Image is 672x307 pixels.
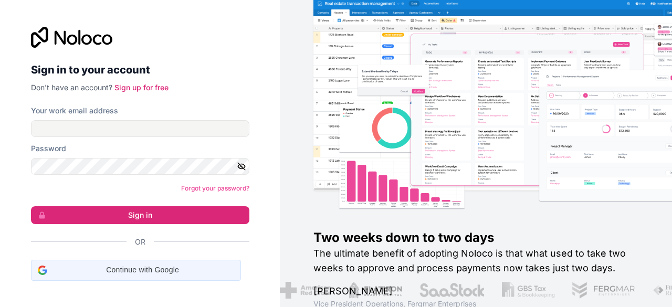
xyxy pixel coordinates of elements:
a: Forgot your password? [181,184,249,192]
label: Your work email address [31,105,118,116]
h2: The ultimate benefit of adopting Noloco is that what used to take two weeks to approve and proces... [313,246,638,276]
label: Password [31,143,66,154]
img: /assets/american-red-cross-BAupjrZR.png [280,282,331,299]
h1: Two weeks down to two days [313,229,638,246]
button: Sign in [31,206,249,224]
span: Continue with Google [51,264,234,276]
span: Don't have an account? [31,83,112,92]
h2: Sign in to your account [31,60,249,79]
a: Sign up for free [114,83,169,92]
div: Continue with Google [31,260,241,281]
input: Email address [31,120,249,137]
input: Password [31,158,249,175]
h1: [PERSON_NAME] [313,284,638,299]
span: Or [135,237,145,247]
